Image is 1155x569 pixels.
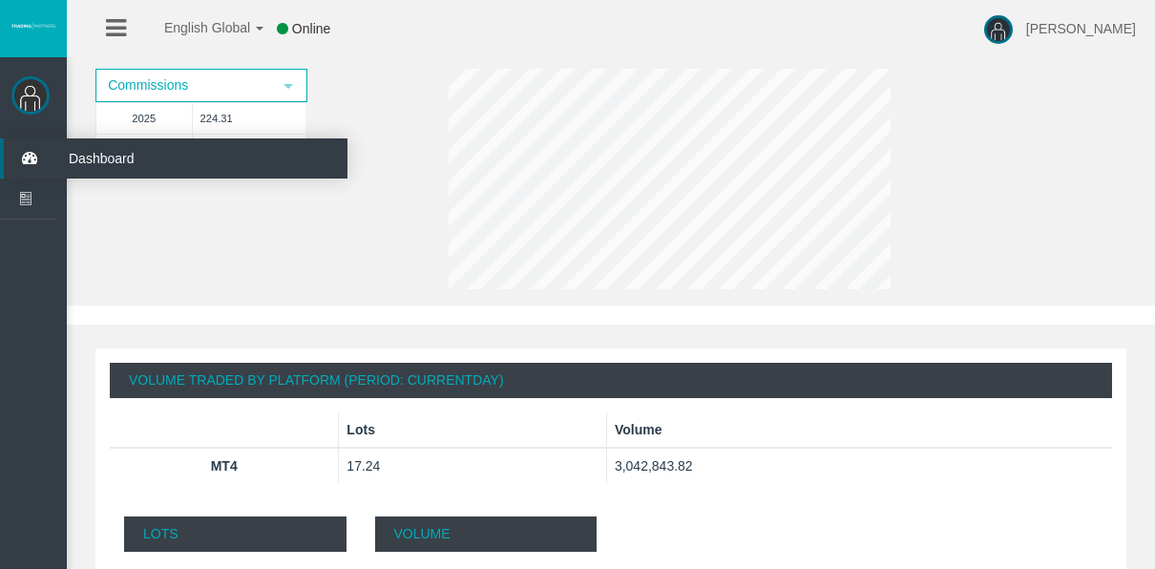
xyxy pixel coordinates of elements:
div: Volume Traded By Platform (Period: CurrentDay) [110,363,1112,398]
span: select [281,78,296,94]
p: Lots [124,516,346,552]
td: Total [96,134,193,165]
span: Dashboard [54,138,241,179]
p: Volume [375,516,598,552]
img: user-image [984,15,1013,44]
span: English Global [139,20,250,35]
a: Dashboard [4,138,347,179]
td: 17.24 [339,448,607,483]
th: MT4 [110,448,339,483]
span: [PERSON_NAME] [1026,21,1136,36]
td: 224.31 [192,134,305,165]
span: Online [292,21,330,36]
img: logo.svg [10,22,57,30]
th: Volume [606,412,1112,448]
td: 224.31 [192,102,305,134]
td: 3,042,843.82 [606,448,1112,483]
span: Commissions [97,71,271,100]
th: Lots [339,412,607,448]
td: 2025 [96,102,193,134]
